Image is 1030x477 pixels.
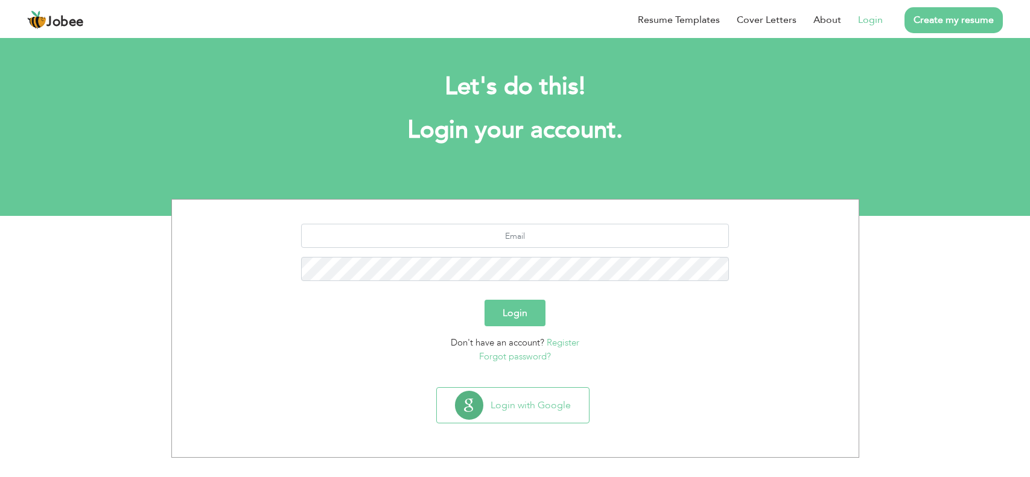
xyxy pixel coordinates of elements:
h2: Let's do this! [189,71,841,103]
a: Jobee [27,10,84,30]
img: jobee.io [27,10,46,30]
a: Register [547,336,579,349]
a: Forgot password? [479,350,551,362]
button: Login with Google [437,388,589,423]
span: Jobee [46,16,84,29]
input: Email [301,224,729,248]
a: Login [858,13,883,27]
h1: Login your account. [189,115,841,146]
a: Create my resume [904,7,1003,33]
a: Resume Templates [638,13,720,27]
span: Don't have an account? [451,336,544,349]
button: Login [485,300,545,326]
a: About [813,13,841,27]
a: Cover Letters [737,13,796,27]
